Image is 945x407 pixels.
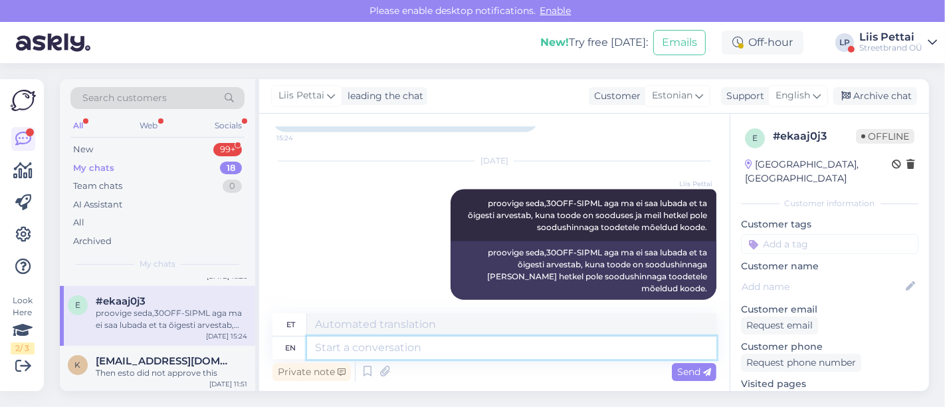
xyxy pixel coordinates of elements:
[741,340,918,354] p: Customer phone
[589,89,641,103] div: Customer
[212,117,245,134] div: Socials
[73,180,122,193] div: Team chats
[73,235,112,248] div: Archived
[96,295,146,307] span: #ekaaj0j3
[540,35,648,51] div: Try free [DATE]:
[741,259,918,273] p: Customer name
[223,180,242,193] div: 0
[741,198,918,209] div: Customer information
[75,300,80,310] span: e
[451,241,716,300] div: proovige seda,30OFF-SIPML aga ma ei saa lubada et ta õigesti arvestab, kuna toode on soodushinnag...
[536,5,576,17] span: Enable
[741,354,861,372] div: Request phone number
[82,91,167,105] span: Search customers
[11,90,36,111] img: Askly Logo
[73,198,122,211] div: AI Assistant
[741,317,818,335] div: Request email
[278,88,324,103] span: Liis Pettai
[752,133,758,143] span: e
[741,217,918,231] p: Customer tags
[276,133,326,143] span: 15:24
[213,143,242,156] div: 99+
[833,87,917,105] div: Archive chat
[206,331,247,341] div: [DATE] 15:24
[209,379,247,389] div: [DATE] 11:51
[721,89,764,103] div: Support
[776,88,810,103] span: English
[663,301,712,311] span: 8:37
[73,143,93,156] div: New
[540,36,569,49] b: New!
[468,198,709,232] span: proovige seda,30OFF-SIPML aga ma ei saa lubada et ta õigesti arvestab, kuna toode on sooduses ja ...
[859,32,922,43] div: Liis Pettai
[11,295,35,354] div: Look Here
[653,30,706,55] button: Emails
[677,366,711,378] span: Send
[856,129,914,144] span: Offline
[722,31,803,55] div: Off-hour
[96,355,234,367] span: kamnevanataliya@gmail.com
[272,155,716,167] div: [DATE]
[741,377,918,391] p: Visited pages
[652,88,692,103] span: Estonian
[220,162,242,175] div: 18
[96,307,247,331] div: proovige seda,30OFF-SIPML aga ma ei saa lubada et ta õigesti arvestab, kuna toode on sooduses ja ...
[773,128,856,144] div: # ekaaj0j3
[11,342,35,354] div: 2 / 3
[75,360,81,370] span: k
[342,89,423,103] div: leading the chat
[741,234,918,254] input: Add a tag
[835,33,854,52] div: LP
[286,313,295,336] div: et
[859,32,937,53] a: Liis PettaiStreetbrand OÜ
[663,179,712,189] span: Liis Pettai
[73,216,84,229] div: All
[73,162,114,175] div: My chats
[745,158,892,186] div: [GEOGRAPHIC_DATA], [GEOGRAPHIC_DATA]
[742,279,903,294] input: Add name
[272,363,351,381] div: Private note
[138,117,161,134] div: Web
[741,303,918,317] p: Customer email
[96,367,247,379] div: Then esto did not approve this
[859,43,922,53] div: Streetbrand OÜ
[140,258,175,270] span: My chats
[70,117,86,134] div: All
[286,337,296,359] div: en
